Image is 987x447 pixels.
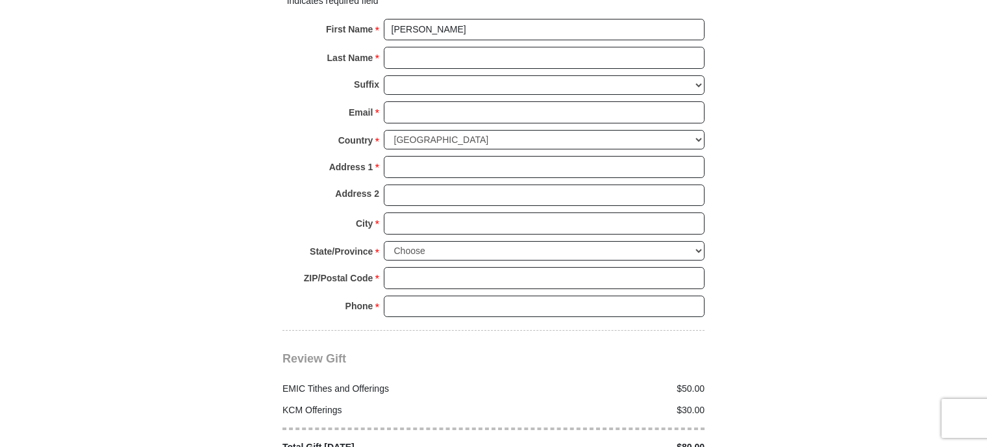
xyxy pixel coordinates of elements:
div: $30.00 [494,403,712,417]
strong: Last Name [327,49,373,67]
strong: Address 1 [329,158,373,176]
strong: State/Province [310,242,373,261]
div: EMIC Tithes and Offerings [276,382,494,396]
strong: Suffix [354,75,379,94]
span: Review Gift [282,352,346,365]
div: KCM Offerings [276,403,494,417]
strong: ZIP/Postal Code [304,269,373,287]
strong: Address 2 [335,185,379,203]
strong: Phone [345,297,373,315]
strong: First Name [326,20,373,38]
strong: City [356,214,373,233]
strong: Country [338,131,373,149]
strong: Email [349,103,373,121]
div: $50.00 [494,382,712,396]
